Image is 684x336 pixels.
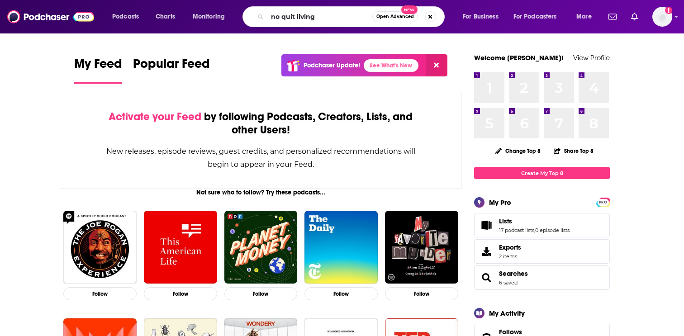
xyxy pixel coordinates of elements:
[7,8,94,25] img: Podchaser - Follow, Share and Rate Podcasts
[627,9,641,24] a: Show notifications dropdown
[477,271,495,284] a: Searches
[364,59,418,72] a: See What's New
[499,227,534,233] a: 17 podcast lists
[304,287,378,300] button: Follow
[224,287,298,300] button: Follow
[489,309,525,317] div: My Activity
[105,110,416,137] div: by following Podcasts, Creators, Lists, and other Users!
[74,56,122,77] span: My Feed
[463,10,499,23] span: For Business
[499,270,528,278] a: Searches
[304,211,378,284] img: The Daily
[576,10,592,23] span: More
[535,227,570,233] a: 0 episode lists
[150,9,180,24] a: Charts
[385,287,458,300] button: Follow
[133,56,210,77] span: Popular Feed
[573,53,610,62] a: View Profile
[474,53,564,62] a: Welcome [PERSON_NAME]!
[499,279,518,286] a: 6 saved
[534,227,535,233] span: ,
[385,211,458,284] img: My Favorite Murder with Karen Kilgariff and Georgia Hardstark
[474,213,610,237] span: Lists
[499,253,521,260] span: 2 items
[106,9,151,24] button: open menu
[665,7,672,14] svg: Email not verified
[570,9,603,24] button: open menu
[456,9,510,24] button: open menu
[477,219,495,232] a: Lists
[63,287,137,300] button: Follow
[74,56,122,84] a: My Feed
[474,265,610,290] span: Searches
[652,7,672,27] img: User Profile
[133,56,210,84] a: Popular Feed
[112,10,139,23] span: Podcasts
[376,14,414,19] span: Open Advanced
[251,6,453,27] div: Search podcasts, credits, & more...
[553,142,594,160] button: Share Top 8
[499,328,522,336] span: Follows
[652,7,672,27] button: Show profile menu
[513,10,557,23] span: For Podcasters
[474,239,610,264] a: Exports
[499,217,512,225] span: Lists
[605,9,620,24] a: Show notifications dropdown
[109,110,201,123] span: Activate your Feed
[499,243,521,251] span: Exports
[474,167,610,179] a: Create My Top 8
[63,211,137,284] img: The Joe Rogan Experience
[401,5,418,14] span: New
[156,10,175,23] span: Charts
[144,211,217,284] img: This American Life
[499,328,582,336] a: Follows
[144,287,217,300] button: Follow
[186,9,237,24] button: open menu
[224,211,298,284] img: Planet Money
[508,9,570,24] button: open menu
[372,11,418,22] button: Open AdvancedNew
[193,10,225,23] span: Monitoring
[489,198,511,207] div: My Pro
[490,145,546,156] button: Change Top 8
[304,62,360,69] p: Podchaser Update!
[499,217,570,225] a: Lists
[267,9,372,24] input: Search podcasts, credits, & more...
[652,7,672,27] span: Logged in as EllaRoseMurphy
[105,145,416,171] div: New releases, episode reviews, guest credits, and personalized recommendations will begin to appe...
[598,199,608,206] span: PRO
[60,189,462,196] div: Not sure who to follow? Try these podcasts...
[477,245,495,258] span: Exports
[598,199,608,205] a: PRO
